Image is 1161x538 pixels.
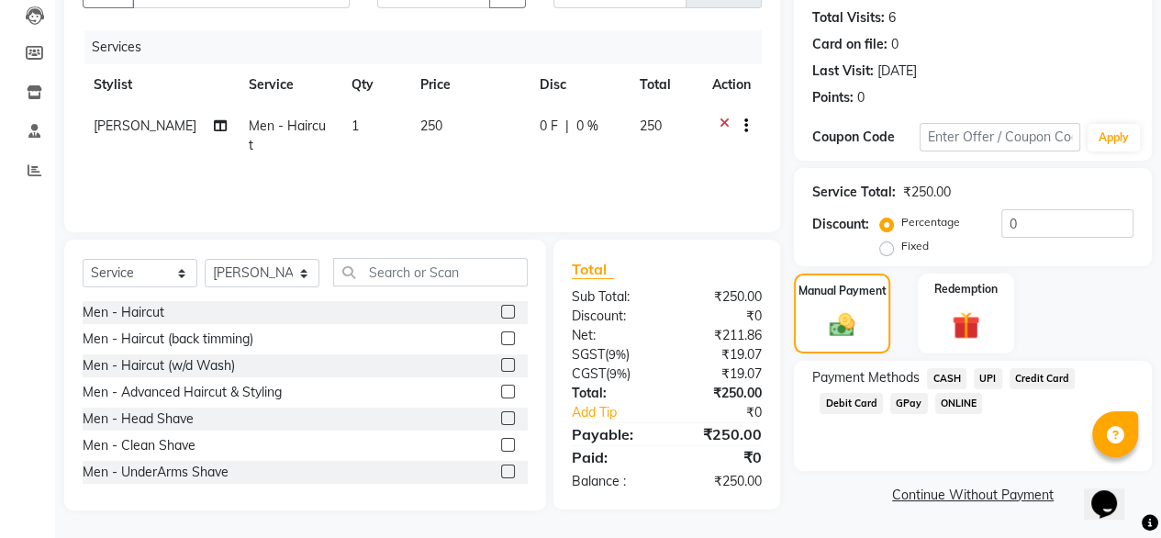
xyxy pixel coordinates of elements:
th: Qty [340,64,409,106]
div: Services [84,30,776,64]
div: Service Total: [812,183,896,202]
label: Manual Payment [798,283,887,299]
div: 0 [857,88,865,107]
span: CGST [572,365,606,382]
span: GPay [890,393,928,414]
div: ₹0 [666,307,776,326]
div: ( ) [558,345,667,364]
div: ₹250.00 [666,423,776,445]
label: Redemption [934,281,998,297]
div: Men - Haircut (back timming) [83,330,253,349]
img: _cash.svg [821,310,864,340]
span: 9% [608,347,626,362]
div: ₹0 [666,446,776,468]
div: Points: [812,88,854,107]
label: Fixed [901,238,929,254]
div: Men - Haircut (w/d Wash) [83,356,235,375]
span: 250 [420,118,442,134]
img: _gift.svg [943,308,988,342]
a: Continue Without Payment [798,486,1148,505]
span: [PERSON_NAME] [94,118,196,134]
div: ₹250.00 [903,183,951,202]
span: | [565,117,569,136]
div: ₹19.07 [666,364,776,384]
span: UPI [974,368,1002,389]
div: Discount: [812,215,869,234]
th: Price [409,64,529,106]
div: Paid: [558,446,667,468]
input: Search or Scan [333,258,528,286]
div: ₹0 [685,403,776,422]
div: ₹250.00 [666,472,776,491]
th: Action [701,64,762,106]
th: Disc [529,64,628,106]
div: Men - UnderArms Shave [83,463,229,482]
div: ₹250.00 [666,287,776,307]
div: ₹211.86 [666,326,776,345]
span: ONLINE [935,393,983,414]
div: Men - Clean Shave [83,436,195,455]
div: Last Visit: [812,62,874,81]
div: Payable: [558,423,667,445]
th: Stylist [83,64,238,106]
a: Add Tip [558,403,685,422]
div: Net: [558,326,667,345]
div: 0 [891,35,899,54]
div: [DATE] [877,62,917,81]
div: Total Visits: [812,8,885,28]
span: Payment Methods [812,368,920,387]
span: Total [572,260,614,279]
span: Credit Card [1010,368,1076,389]
div: ₹250.00 [666,384,776,403]
span: Debit Card [820,393,883,414]
iframe: chat widget [1084,465,1143,520]
button: Apply [1088,124,1140,151]
div: Men - Head Shave [83,409,194,429]
div: Men - Haircut [83,303,164,322]
div: ₹19.07 [666,345,776,364]
span: 0 F [540,117,558,136]
div: Total: [558,384,667,403]
span: CASH [927,368,966,389]
span: 0 % [576,117,598,136]
div: Discount: [558,307,667,326]
div: Card on file: [812,35,887,54]
th: Service [238,64,340,106]
span: 250 [639,118,661,134]
label: Percentage [901,214,960,230]
span: 9% [609,366,627,381]
div: 6 [888,8,896,28]
div: Coupon Code [812,128,920,147]
div: Men - Advanced Haircut & Styling [83,383,282,402]
div: Sub Total: [558,287,667,307]
th: Total [628,64,701,106]
input: Enter Offer / Coupon Code [920,123,1080,151]
span: Men - Haircut [249,118,326,153]
span: 1 [352,118,359,134]
span: SGST [572,346,605,363]
div: Balance : [558,472,667,491]
div: ( ) [558,364,667,384]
